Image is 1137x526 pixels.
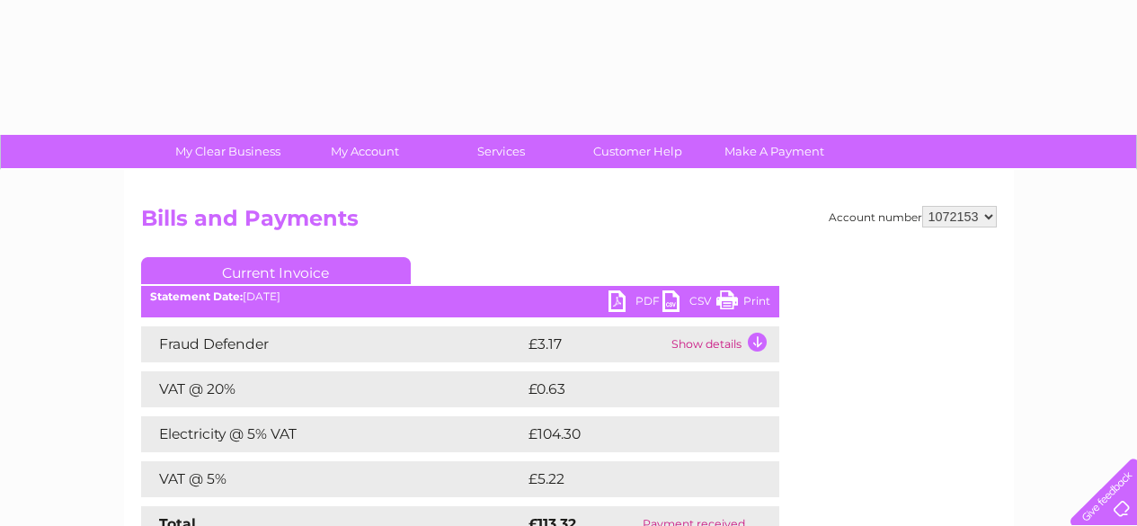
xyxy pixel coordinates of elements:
td: Show details [667,326,779,362]
a: Current Invoice [141,257,411,284]
b: Statement Date: [150,290,243,303]
td: £5.22 [524,461,737,497]
a: My Account [290,135,439,168]
h2: Bills and Payments [141,206,997,240]
a: Customer Help [564,135,712,168]
div: [DATE] [141,290,779,303]
a: Make A Payment [700,135,848,168]
td: Electricity @ 5% VAT [141,416,524,452]
td: £104.30 [524,416,747,452]
td: Fraud Defender [141,326,524,362]
a: My Clear Business [154,135,302,168]
a: CSV [662,290,716,316]
td: £3.17 [524,326,667,362]
div: Account number [829,206,997,227]
a: Services [427,135,575,168]
td: £0.63 [524,371,737,407]
td: VAT @ 20% [141,371,524,407]
a: Print [716,290,770,316]
td: VAT @ 5% [141,461,524,497]
a: PDF [608,290,662,316]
